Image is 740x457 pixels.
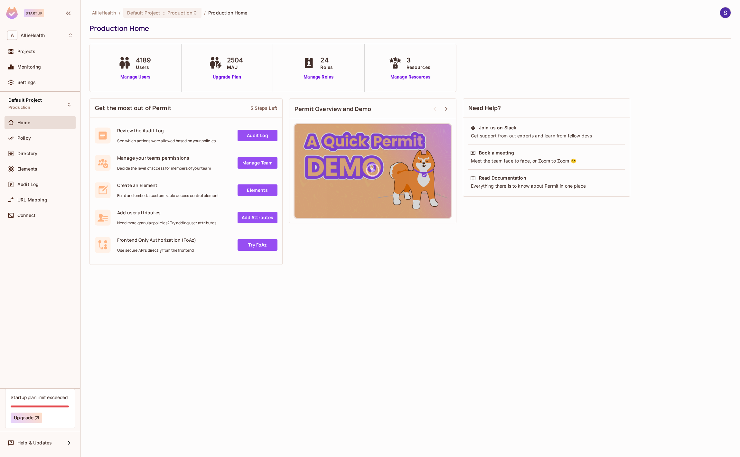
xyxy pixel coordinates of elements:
[163,10,165,15] span: :
[117,74,154,80] a: Manage Users
[407,55,430,65] span: 3
[17,49,35,54] span: Projects
[470,133,623,139] div: Get support from out experts and learn from fellow devs
[167,10,192,16] span: Production
[92,10,116,16] span: the active workspace
[238,212,277,223] a: Add Attrbutes
[238,184,277,196] a: Elements
[136,64,151,70] span: Users
[17,151,37,156] span: Directory
[479,125,516,131] div: Join us on Slack
[95,104,172,112] span: Get the most out of Permit
[470,158,623,164] div: Meet the team face to face, or Zoom to Zoom 😉
[238,239,277,251] a: Try FoAz
[17,166,37,172] span: Elements
[301,74,336,80] a: Manage Roles
[117,155,211,161] span: Manage your teams permissions
[24,9,44,17] div: Startup
[720,7,731,18] img: Stephen Morrison
[17,64,41,70] span: Monitoring
[320,55,333,65] span: 24
[11,413,42,423] button: Upgrade
[227,55,243,65] span: 2504
[208,10,247,16] span: Production Home
[6,7,18,19] img: SReyMgAAAABJRU5ErkJggg==
[17,182,39,187] span: Audit Log
[320,64,333,70] span: Roles
[117,182,219,188] span: Create an Element
[17,120,31,125] span: Home
[7,31,17,40] span: A
[117,138,216,144] span: See which actions were allowed based on your policies
[387,74,434,80] a: Manage Resources
[117,210,216,216] span: Add user attributes
[11,394,68,400] div: Startup plan limit exceeded
[117,220,216,226] span: Need more granular policies? Try adding user attributes
[117,193,219,198] span: Build and embed a customizable access control element
[295,105,371,113] span: Permit Overview and Demo
[8,105,31,110] span: Production
[208,74,247,80] a: Upgrade Plan
[17,135,31,141] span: Policy
[238,130,277,141] a: Audit Log
[127,10,161,16] span: Default Project
[119,10,120,16] li: /
[250,105,277,111] div: 5 Steps Left
[117,248,196,253] span: Use secure API's directly from the frontend
[17,213,35,218] span: Connect
[238,157,277,169] a: Manage Team
[407,64,430,70] span: Resources
[21,33,45,38] span: Workspace: AllieHealth
[117,237,196,243] span: Frontend Only Authorization (FoAz)
[468,104,501,112] span: Need Help?
[17,80,36,85] span: Settings
[227,64,243,70] span: MAU
[17,197,47,202] span: URL Mapping
[89,23,728,33] div: Production Home
[117,127,216,134] span: Review the Audit Log
[117,166,211,171] span: Decide the level of access for members of your team
[8,98,42,103] span: Default Project
[470,183,623,189] div: Everything there is to know about Permit in one place
[479,150,514,156] div: Book a meeting
[17,440,52,445] span: Help & Updates
[136,55,151,65] span: 4189
[204,10,206,16] li: /
[479,175,526,181] div: Read Documentation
